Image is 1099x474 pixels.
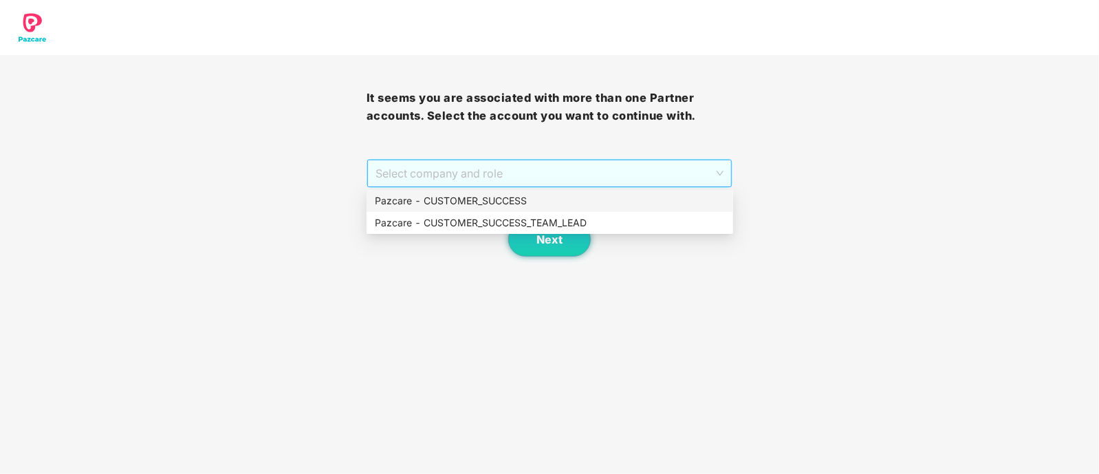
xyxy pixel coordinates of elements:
div: Pazcare - CUSTOMER_SUCCESS_TEAM_LEAD [367,212,733,234]
button: Next [508,222,591,257]
div: Pazcare - CUSTOMER_SUCCESS [367,190,733,212]
div: Pazcare - CUSTOMER_SUCCESS_TEAM_LEAD [375,215,725,230]
h3: It seems you are associated with more than one Partner accounts. Select the account you want to c... [367,89,733,125]
span: Next [536,233,563,246]
span: Select company and role [376,160,724,186]
div: Pazcare - CUSTOMER_SUCCESS [375,193,725,208]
